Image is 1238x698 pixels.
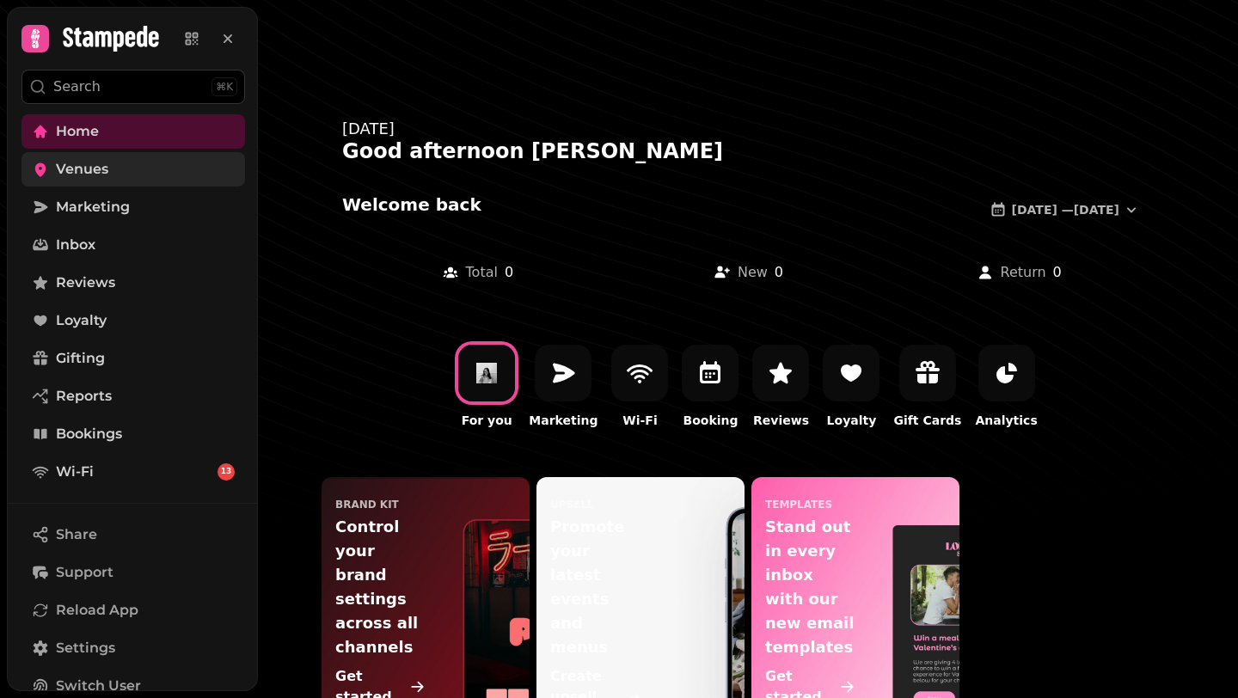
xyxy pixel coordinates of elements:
a: Home [21,114,245,149]
p: Gift Cards [893,412,961,429]
span: Support [56,562,113,583]
span: Inbox [56,235,95,255]
p: Brand Kit [335,498,399,511]
span: Bookings [56,424,122,444]
a: Settings [21,631,245,665]
p: Loyalty [827,412,877,429]
span: Reload App [56,600,138,621]
a: Inbox [21,228,245,262]
p: Marketing [529,412,598,429]
a: Reports [21,379,245,413]
div: ⌘K [211,77,237,96]
p: Search [53,77,101,97]
a: Reviews [21,266,245,300]
p: Control your brand settings across all channels [335,515,426,659]
span: Switch User [56,676,141,696]
a: Wi-Fi13 [21,455,245,489]
span: [DATE] — [DATE] [1012,204,1119,216]
span: Reports [56,386,112,407]
span: Marketing [56,197,130,217]
span: Reviews [56,272,115,293]
div: [DATE] [342,117,1154,141]
span: Settings [56,638,115,658]
a: Gifting [21,341,245,376]
span: Venues [56,159,108,180]
h2: Welcome back [342,193,672,217]
span: Wi-Fi [56,462,94,482]
button: Reload App [21,593,245,628]
a: Venues [21,152,245,187]
span: 13 [221,466,232,478]
img: H K [476,363,497,383]
p: Reviews [753,412,809,429]
a: Loyalty [21,303,245,338]
p: Promote your latest events and menus [550,515,640,659]
p: Booking [683,412,738,429]
span: Gifting [56,348,105,369]
p: Wi-Fi [622,412,657,429]
a: Marketing [21,190,245,224]
a: Bookings [21,417,245,451]
p: Stand out in every inbox with our new email templates [765,515,855,659]
span: Home [56,121,99,142]
span: Loyalty [56,310,107,331]
p: upsell [550,498,594,511]
button: Search⌘K [21,70,245,104]
span: Share [56,524,97,545]
p: templates [765,498,832,511]
button: Share [21,517,245,552]
button: Support [21,555,245,590]
p: For you [462,412,512,429]
div: Good afternoon [PERSON_NAME] [342,138,1154,165]
button: [DATE] —[DATE] [976,193,1154,227]
p: Analytics [975,412,1037,429]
